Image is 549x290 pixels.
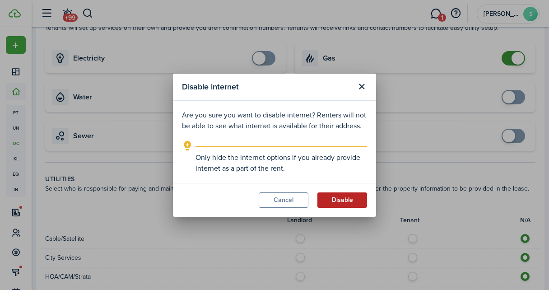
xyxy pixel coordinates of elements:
[195,152,367,174] explanation-description: Only hide the internet options if you already provide internet as a part of the rent.
[182,78,352,96] modal-title: Disable internet
[182,110,367,131] p: Are you sure you want to disable internet? Renters will not be able to see what internet is avail...
[182,140,193,151] i: outline
[317,192,367,208] button: Disable
[259,192,308,208] button: Cancel
[354,79,369,94] button: Close modal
